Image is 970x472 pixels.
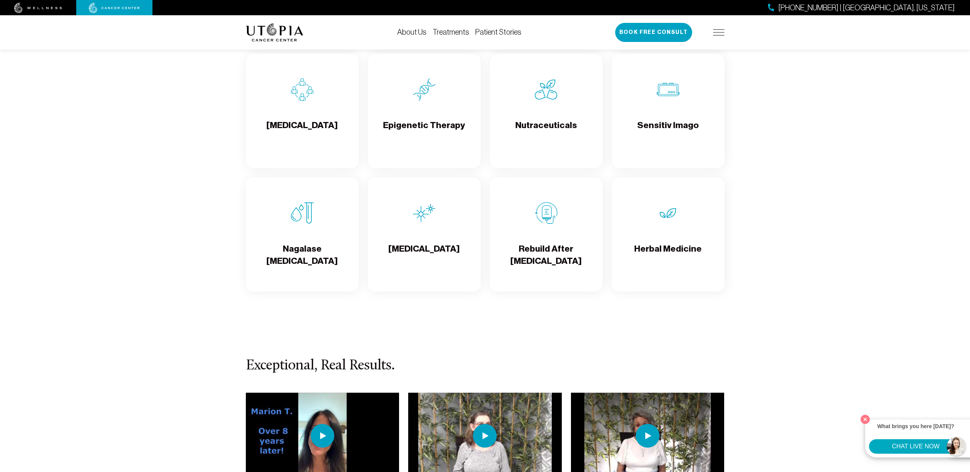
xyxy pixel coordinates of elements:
[634,243,702,268] h4: Herbal Medicine
[535,202,558,225] img: Rebuild After Chemo
[490,177,603,292] a: Rebuild After ChemoRebuild After [MEDICAL_DATA]
[657,202,680,225] img: Herbal Medicine
[636,424,659,448] img: play icon
[89,3,140,13] img: cancer center
[246,177,359,292] a: Nagalase Blood TestNagalase [MEDICAL_DATA]
[475,28,521,36] a: Patient Stories
[535,78,558,101] img: Nutraceuticals
[778,2,955,13] span: [PHONE_NUMBER] | [GEOGRAPHIC_DATA], [US_STATE]
[768,2,955,13] a: [PHONE_NUMBER] | [GEOGRAPHIC_DATA], [US_STATE]
[473,424,497,448] img: play icon
[383,119,465,144] h4: Epigenetic Therapy
[657,78,680,101] img: Sensitiv Imago
[877,423,954,429] strong: What brings you here [DATE]?
[713,29,725,35] img: icon-hamburger
[14,3,62,13] img: wellness
[433,28,469,36] a: Treatments
[246,23,303,42] img: logo
[612,177,725,292] a: Herbal MedicineHerbal Medicine
[388,243,460,268] h4: [MEDICAL_DATA]
[252,243,353,268] h4: Nagalase [MEDICAL_DATA]
[291,78,314,101] img: Group Therapy
[612,54,725,168] a: Sensitiv ImagoSensitiv Imago
[368,54,481,168] a: Epigenetic TherapyEpigenetic Therapy
[266,119,338,144] h4: [MEDICAL_DATA]
[615,23,692,42] button: Book Free Consult
[368,177,481,292] a: Hyperthermia[MEDICAL_DATA]
[515,119,577,144] h4: Nutraceuticals
[490,54,603,168] a: NutraceuticalsNutraceuticals
[413,202,436,225] img: Hyperthermia
[413,78,436,101] img: Epigenetic Therapy
[291,202,314,225] img: Nagalase Blood Test
[496,243,596,268] h4: Rebuild After [MEDICAL_DATA]
[637,119,699,144] h4: Sensitiv Imago
[869,439,962,454] button: CHAT LIVE NOW
[397,28,426,36] a: About Us
[859,413,872,426] button: Close
[246,358,725,374] h3: Exceptional, Real Results.
[246,54,359,168] a: Group Therapy[MEDICAL_DATA]
[311,424,334,448] img: play icon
